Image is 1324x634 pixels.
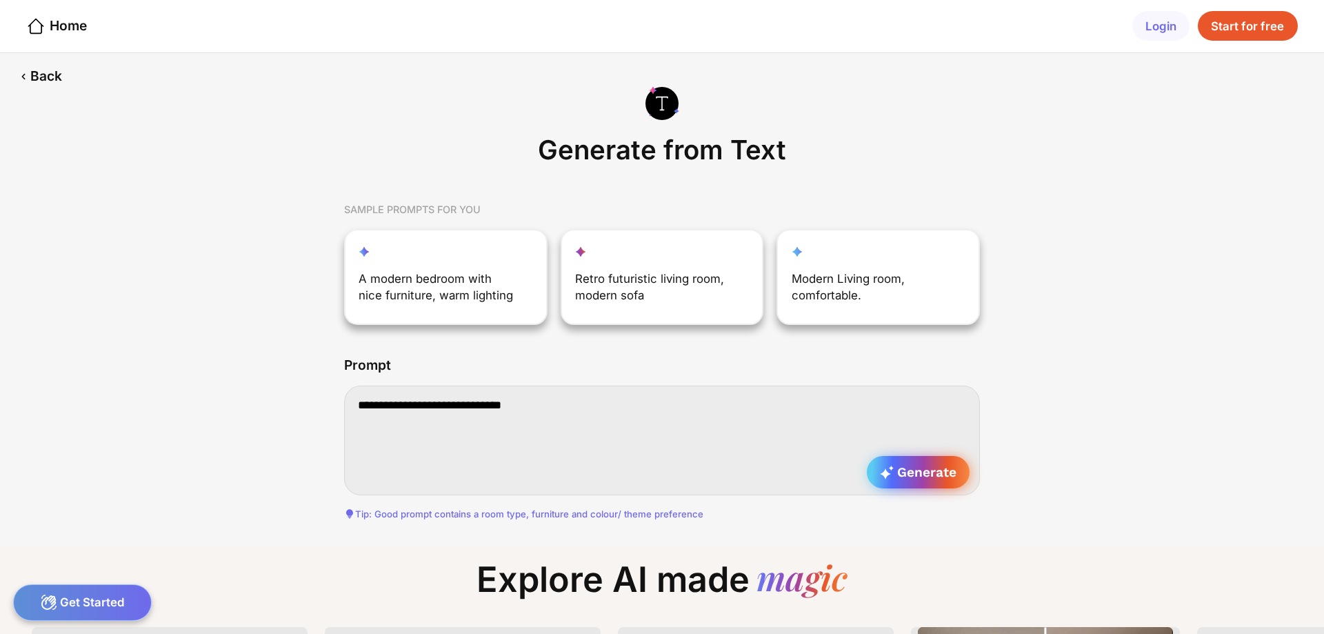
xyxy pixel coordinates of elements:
div: Prompt [344,358,391,373]
div: Generate from Text [531,130,792,176]
div: Home [26,17,87,37]
div: Get Started [13,584,152,621]
img: fill-up-your-space-star-icon.svg [575,246,586,257]
div: Modern Living room, comfortable. [792,270,948,310]
div: Tip: Good prompt contains a room type, furniture and colour/ theme preference [344,508,980,519]
div: A modern bedroom with nice furniture, warm lighting [359,270,515,310]
div: Start for free [1198,11,1297,41]
img: reimagine-star-icon.svg [359,246,370,257]
div: Login [1132,11,1190,41]
div: SAMPLE PROMPTS FOR YOU [344,190,980,230]
div: Retro futuristic living room, modern sofa [575,270,732,310]
img: customization-star-icon.svg [792,246,803,257]
div: Explore AI made [463,559,861,614]
div: magic [756,559,847,601]
img: generate-from-text-icon.svg [645,86,679,120]
span: Generate [880,464,956,480]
